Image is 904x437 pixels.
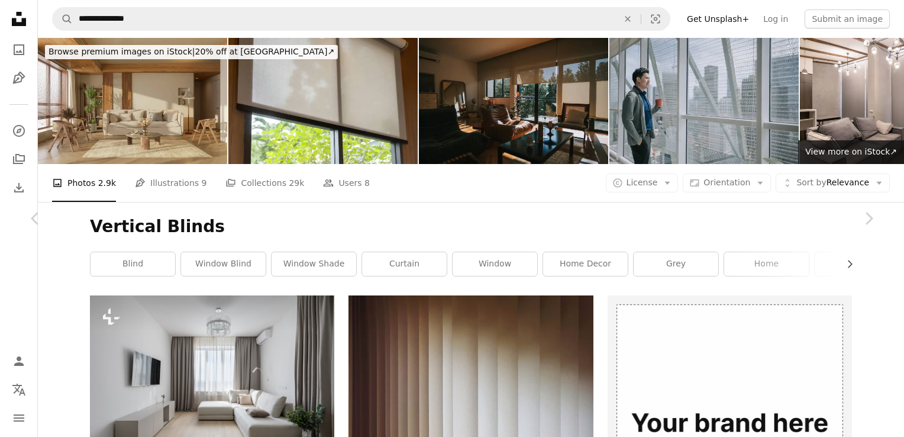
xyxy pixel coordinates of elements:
button: Orientation [683,173,771,192]
button: Submit an image [805,9,890,28]
button: Visual search [641,8,670,30]
span: 9 [202,176,207,189]
a: Illustrations 9 [135,164,206,202]
a: Collections [7,147,31,171]
a: Next [833,162,904,275]
a: window blind [181,252,266,276]
a: curtain [362,252,447,276]
span: Orientation [703,178,750,187]
a: Illustrations [7,66,31,90]
a: Log in / Sign up [7,349,31,373]
span: 29k [289,176,304,189]
a: Users 8 [323,164,370,202]
img: A window with a white blind and a tree outside [228,38,418,164]
img: Wabi Sabi Style Living Room With Sofa, Wicker Chairs, Coffee Table, Potted Plant And Parquet Floor [38,38,227,164]
span: Browse premium images on iStock | [49,47,195,56]
a: Collections 29k [225,164,304,202]
span: 20% off at [GEOGRAPHIC_DATA] ↗ [49,47,334,56]
a: home decor [543,252,628,276]
button: Clear [615,8,641,30]
button: Sort byRelevance [776,173,890,192]
span: 8 [364,176,370,189]
form: Find visuals sitewide [52,7,670,31]
button: License [606,173,679,192]
img: Living room in morning illuminated by sunlight through window [419,38,608,164]
span: License [627,178,658,187]
a: home [724,252,809,276]
a: Log in [756,9,795,28]
a: light [815,252,899,276]
button: Search Unsplash [53,8,73,30]
a: View more on iStock↗ [798,140,904,164]
a: window [453,252,537,276]
span: Relevance [796,177,869,189]
a: Photos [7,38,31,62]
span: Sort by [796,178,826,187]
a: window shade [272,252,356,276]
img: Asian Chinese businessman looking away standing in front of window in office smiling drinking hot... [609,38,799,164]
button: Menu [7,406,31,430]
span: View more on iStock ↗ [805,147,897,156]
a: Browse premium images on iStock|20% off at [GEOGRAPHIC_DATA]↗ [38,38,345,66]
a: Get Unsplash+ [680,9,756,28]
button: Language [7,378,31,401]
a: Explore [7,119,31,143]
a: grey [634,252,718,276]
a: blind [91,252,175,276]
a: a living room with a white couch and a flat screen tv [90,378,334,388]
h1: Vertical Blinds [90,216,852,237]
